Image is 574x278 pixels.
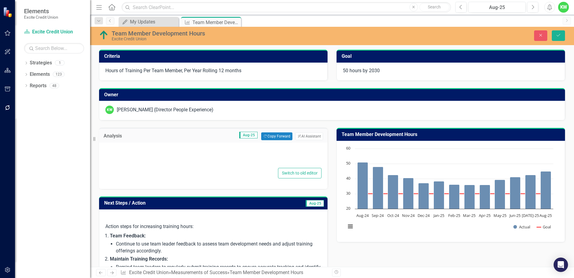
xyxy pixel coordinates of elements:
h3: Criteria [104,54,325,59]
div: 123 [53,72,65,77]
p: 50 hours by 2030 [343,67,559,74]
button: Show Actual [513,224,530,230]
text: Aug-24 [356,213,369,218]
button: Aug-25 [468,2,526,13]
p: Action steps for increasing training hours: [105,222,321,231]
button: View chart menu, Chart [346,222,355,231]
img: ClearPoint Strategy [3,7,14,17]
text: 50 [346,160,350,166]
text: 20 [346,205,350,211]
span: Aug-25 [306,200,324,207]
text: Mar-25 [463,213,476,218]
li: Remind team leaders to regularly submit training records to ensure accurate tracking and identify... [116,264,321,278]
h3: Analysis [104,133,143,139]
a: Reports [30,82,47,89]
div: 1 [55,60,65,66]
a: Elements [30,71,50,78]
text: Dec-24 [418,213,430,218]
path: Apr-25, 36. Actual. [480,185,490,209]
path: Aug-25, 44.86. Actual. [541,171,551,209]
path: Mar-25, 36. Actual. [464,185,475,209]
text: [DATE]-25 [522,213,539,218]
input: Search ClearPoint... [122,2,451,13]
div: Team Member Development Hours [112,30,360,37]
path: Feb-25, 36.18. Actual. [449,185,460,209]
text: Feb-25 [448,213,460,218]
strong: Team Feedback: [110,233,146,239]
span: Elements [24,8,58,15]
path: Jul-25, 42.58. Actual. [525,175,536,209]
h3: Owner [104,92,562,97]
span: Search [428,5,441,9]
div: Open Intercom Messenger [554,258,568,272]
text: May-25 [494,213,506,218]
a: My Updates [120,18,177,26]
path: Jan-25, 38.3. Actual. [434,181,444,209]
div: Hours of Training Per Team Member, Per Year Rolling 12 months [105,67,321,74]
a: Measurements of Success [171,270,227,275]
text: 40 [346,175,350,181]
img: On Track/Above Target [99,30,109,40]
h3: Goal [342,54,562,59]
div: Excite Credit Union [112,37,360,41]
text: Jan-25 [433,213,444,218]
button: Search [419,3,449,11]
path: Jun-25, 41.1. Actual. [510,177,521,209]
div: Aug-25 [470,4,524,11]
svg: Interactive chart [343,146,556,236]
path: Sep-24, 48. Actual. [373,167,383,209]
text: Oct-24 [387,213,399,218]
text: Sep-24 [372,213,384,218]
text: Apr-25 [479,213,491,218]
div: Team Member Development Hours [230,270,303,275]
g: Actual, series 1 of 2. Bar series with 13 bars. [358,162,551,209]
button: Show Goal [537,224,551,230]
button: Copy Forward [261,132,292,140]
a: Strategies [30,60,52,66]
input: Search Below... [24,43,84,54]
text: 60 [346,145,350,151]
text: Aug-25 [539,213,552,218]
text: Jun-25 [509,213,521,218]
div: 48 [50,83,59,88]
path: Dec-24, 37.1. Actual. [418,183,429,209]
small: Excite Credit Union [24,15,58,20]
button: Switch to old editor [278,168,322,178]
path: May-25, 39.26. Actual. [495,180,505,209]
strong: Maintain Training Records: [110,256,168,262]
text: 30 [346,190,350,196]
div: KW [105,106,114,114]
path: Aug-24, 51. Actual. [358,162,368,209]
div: My Updates [130,18,177,26]
button: AI Assistant [295,132,323,140]
button: KW [558,2,569,13]
h3: Team Member Development Hours [342,132,562,137]
div: Chart. Highcharts interactive chart. [343,146,559,236]
div: [PERSON_NAME] (Director People Experience) [117,107,213,113]
text: Nov-24 [402,213,415,218]
h3: Next Steps / Action [104,200,255,206]
div: Team Member Development Hours [192,19,240,26]
path: Oct-24, 42.6. Actual. [388,175,398,209]
li: Continue to use team leader feedback to assess team development needs and adjust training offerin... [116,241,321,255]
path: Nov-24, 40.6. Actual. [403,178,414,209]
div: » » [120,269,328,276]
a: Excite Credit Union [24,29,84,36]
span: Aug-25 [239,132,258,138]
a: Excite Credit Union [129,270,169,275]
